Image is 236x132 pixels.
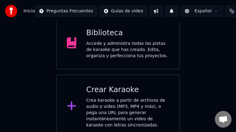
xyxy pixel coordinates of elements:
[86,97,169,128] div: Crea karaoke a partir de archivos de audio o video (MP3, MP4 y más), o pega una URL para generar ...
[100,6,147,17] button: Guías de video
[86,40,169,59] div: Accede y administra todas las pistas de karaoke que has creado. Edita, organiza y perfecciona tus...
[24,8,35,14] nav: breadcrumb
[215,111,232,128] a: Chat abierto
[86,85,169,95] div: Crear Karaoke
[5,5,17,17] img: youka
[24,8,35,14] span: Inicio
[86,28,169,38] div: Biblioteca
[35,6,97,17] button: Preguntas Frecuentes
